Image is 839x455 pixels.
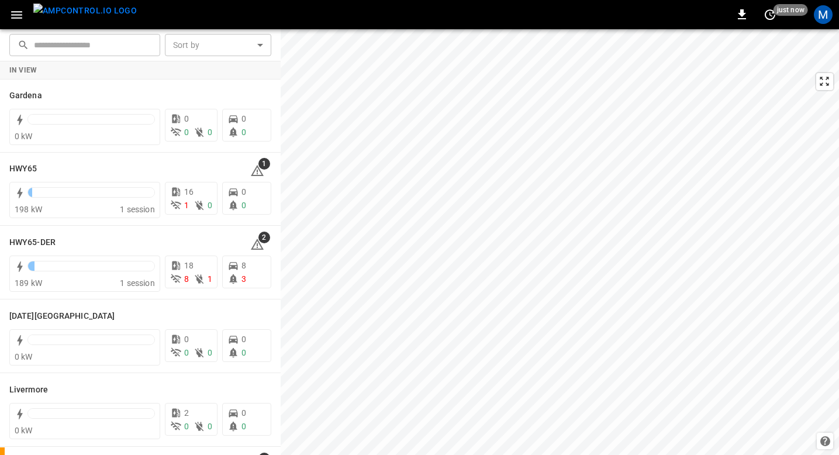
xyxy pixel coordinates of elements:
[33,4,137,18] img: ampcontrol.io logo
[120,205,154,214] span: 1 session
[9,310,115,323] h6: Karma Center
[208,422,212,431] span: 0
[241,274,246,284] span: 3
[761,5,779,24] button: set refresh interval
[184,348,189,357] span: 0
[184,422,189,431] span: 0
[184,114,189,123] span: 0
[15,352,33,361] span: 0 kW
[241,201,246,210] span: 0
[208,201,212,210] span: 0
[241,114,246,123] span: 0
[241,348,246,357] span: 0
[184,261,194,270] span: 18
[241,187,246,197] span: 0
[208,348,212,357] span: 0
[15,132,33,141] span: 0 kW
[241,408,246,418] span: 0
[241,261,246,270] span: 8
[258,158,270,170] span: 1
[208,127,212,137] span: 0
[184,187,194,197] span: 16
[9,66,37,74] strong: In View
[184,335,189,344] span: 0
[184,408,189,418] span: 2
[184,127,189,137] span: 0
[15,205,42,214] span: 198 kW
[9,163,37,175] h6: HWY65
[241,335,246,344] span: 0
[258,232,270,243] span: 2
[9,236,56,249] h6: HWY65-DER
[120,278,154,288] span: 1 session
[184,201,189,210] span: 1
[15,426,33,435] span: 0 kW
[15,278,42,288] span: 189 kW
[241,422,246,431] span: 0
[241,127,246,137] span: 0
[9,384,48,397] h6: Livermore
[281,29,839,455] canvas: Map
[814,5,833,24] div: profile-icon
[774,4,808,16] span: just now
[9,89,42,102] h6: Gardena
[184,274,189,284] span: 8
[208,274,212,284] span: 1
